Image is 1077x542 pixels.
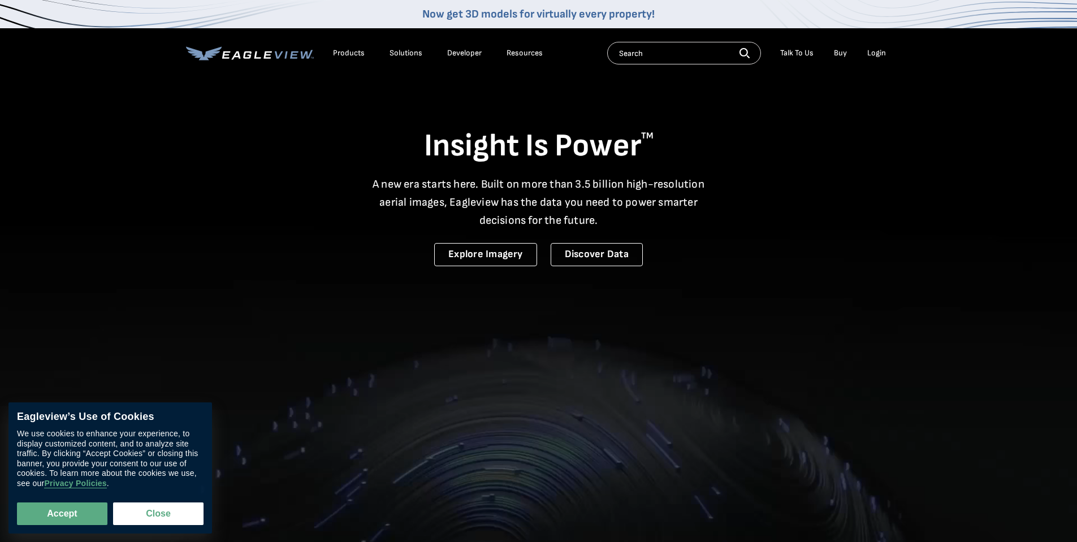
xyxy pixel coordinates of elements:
[113,502,204,525] button: Close
[44,479,106,488] a: Privacy Policies
[186,127,892,166] h1: Insight Is Power
[366,175,712,229] p: A new era starts here. Built on more than 3.5 billion high-resolution aerial images, Eagleview ha...
[422,7,655,21] a: Now get 3D models for virtually every property!
[434,243,537,266] a: Explore Imagery
[641,131,654,141] sup: TM
[390,48,422,58] div: Solutions
[447,48,482,58] a: Developer
[834,48,847,58] a: Buy
[17,411,204,423] div: Eagleview’s Use of Cookies
[17,502,107,525] button: Accept
[780,48,814,58] div: Talk To Us
[607,42,761,64] input: Search
[17,429,204,488] div: We use cookies to enhance your experience, to display customized content, and to analyze site tra...
[867,48,886,58] div: Login
[551,243,643,266] a: Discover Data
[507,48,543,58] div: Resources
[333,48,365,58] div: Products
